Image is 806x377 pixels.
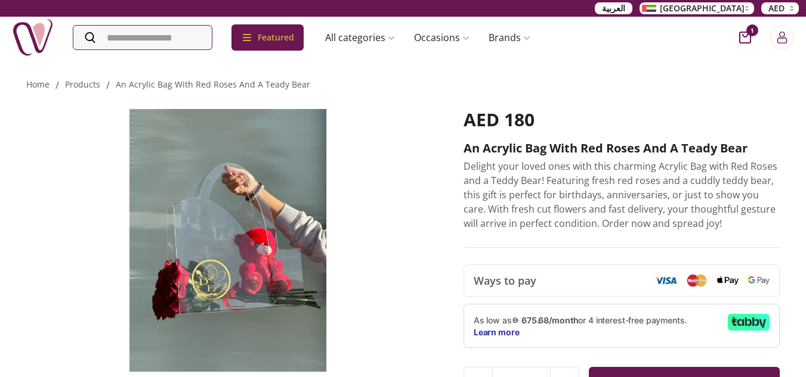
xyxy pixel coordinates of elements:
[404,26,479,49] a: Occasions
[26,79,50,90] a: Home
[748,276,770,285] img: Google Pay
[660,2,745,14] span: [GEOGRAPHIC_DATA]
[717,276,739,285] img: Apple Pay
[464,159,780,230] p: Delight your loved ones with this charming Acrylic Bag with Red Roses and a Teddy Bear! Featuring...
[65,79,100,90] a: products
[770,26,794,49] button: Login
[768,2,785,14] span: AED
[474,272,536,289] span: Ways to pay
[739,32,751,43] button: cart-button
[231,24,304,51] div: Featured
[73,26,212,49] input: Search
[55,78,59,92] li: /
[602,2,625,14] span: العربية
[640,2,754,14] button: [GEOGRAPHIC_DATA]
[26,109,430,372] img: An acrylic bag with red roses and a teady bear
[464,140,780,157] h2: An acrylic bag with red roses and a teady bear
[479,26,540,49] a: Brands
[12,17,54,58] img: Nigwa-uae-gifts
[464,107,535,132] span: AED 180
[642,5,656,12] img: Arabic_dztd3n.png
[686,274,708,286] img: Mastercard
[316,26,404,49] a: All categories
[116,79,310,90] a: an acrylic bag with red roses and a teady bear
[655,276,677,285] img: Visa
[106,78,110,92] li: /
[746,24,758,36] span: 1
[761,2,799,14] button: AED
